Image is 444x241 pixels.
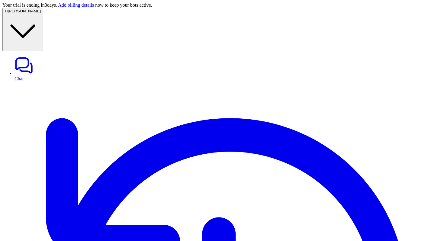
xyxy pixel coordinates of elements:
[14,56,442,81] a: Chat
[5,9,8,13] span: H
[8,9,41,13] span: [PERSON_NAME]
[2,8,43,51] button: H[PERSON_NAME]
[58,2,94,8] a: Add billing details
[2,2,442,8] div: Your trial is ending in 3 days. now to keep your bots active.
